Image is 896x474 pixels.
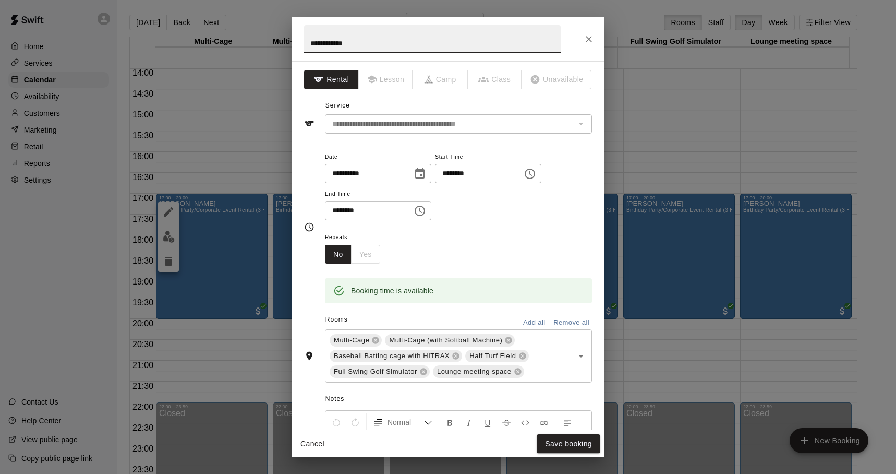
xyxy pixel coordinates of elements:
[304,351,314,361] svg: Rooms
[330,335,373,346] span: Multi-Cage
[304,70,359,89] button: Rental
[465,351,520,361] span: Half Turf Field
[522,70,592,89] span: The type of an existing booking cannot be changed
[330,334,382,347] div: Multi-Cage
[433,366,516,377] span: Lounge meeting space
[409,200,430,221] button: Choose time, selected time is 8:00 PM
[519,163,540,184] button: Choose time, selected time is 5:00 PM
[325,114,592,134] div: The service of an existing booking cannot be changed
[435,150,541,164] span: Start Time
[325,245,352,264] button: No
[385,335,506,346] span: Multi-Cage (with Softball Machine)
[460,413,478,432] button: Format Italics
[330,351,454,361] span: Baseball Batting cage with HITRAX
[325,245,380,264] div: outlined button group
[296,434,329,454] button: Cancel
[579,30,598,49] button: Close
[433,365,524,378] div: Lounge meeting space
[346,413,364,432] button: Redo
[468,70,523,89] span: The type of an existing booking cannot be changed
[328,413,345,432] button: Undo
[330,366,421,377] span: Full Swing Golf Simulator
[409,163,430,184] button: Choose date, selected date is Jan 3, 2026
[559,413,576,432] button: Left Align
[535,413,553,432] button: Insert Link
[551,315,592,331] button: Remove all
[413,70,468,89] span: The type of an existing booking cannot be changed
[359,70,414,89] span: The type of an existing booking cannot be changed
[351,281,433,300] div: Booking time is available
[388,417,424,428] span: Normal
[330,365,430,378] div: Full Swing Golf Simulator
[516,413,534,432] button: Insert Code
[441,413,459,432] button: Format Bold
[574,349,588,363] button: Open
[369,413,437,432] button: Formatting Options
[325,391,592,408] span: Notes
[304,118,314,129] svg: Service
[304,222,314,232] svg: Timing
[325,316,348,323] span: Rooms
[517,315,551,331] button: Add all
[325,231,389,245] span: Repeats
[325,187,431,202] span: End Time
[325,102,350,109] span: Service
[537,434,600,454] button: Save booking
[498,413,515,432] button: Format Strikethrough
[479,413,497,432] button: Format Underline
[330,350,462,362] div: Baseball Batting cage with HITRAX
[465,350,528,362] div: Half Turf Field
[325,150,431,164] span: Date
[385,334,515,347] div: Multi-Cage (with Softball Machine)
